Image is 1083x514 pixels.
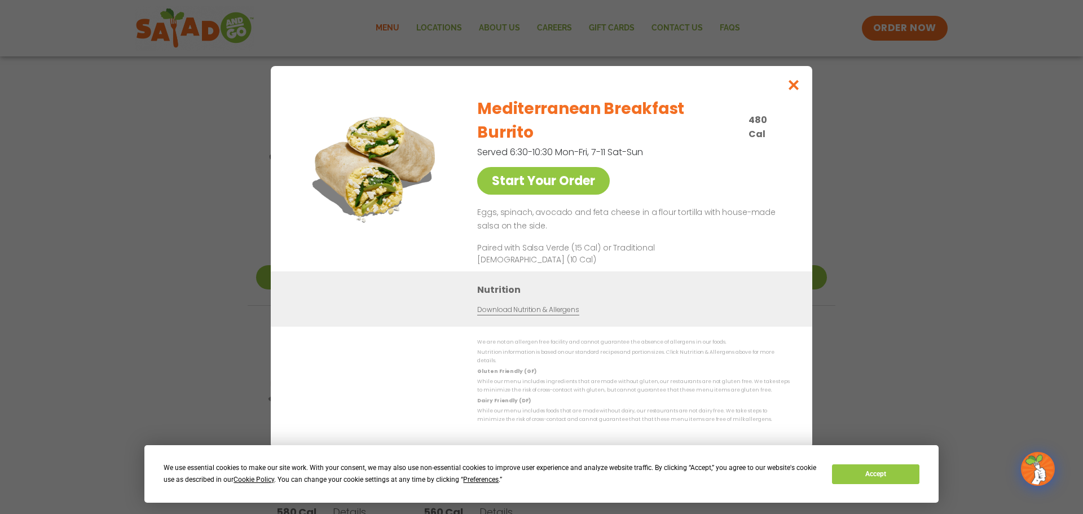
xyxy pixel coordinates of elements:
p: While our menu includes foods that are made without dairy, our restaurants are not dairy free. We... [477,407,790,424]
button: Close modal [776,66,812,104]
p: While our menu includes ingredients that are made without gluten, our restaurants are not gluten ... [477,377,790,395]
span: Preferences [463,476,499,484]
p: Served 6:30-10:30 Mon-Fri, 7-11 Sat-Sun [477,145,731,159]
img: wpChatIcon [1022,453,1054,485]
p: Eggs, spinach, avocado and feta cheese in a flour tortilla with house-made salsa on the side. [477,206,785,233]
p: We are not an allergen free facility and cannot guarantee the absence of allergens in our foods. [477,338,790,346]
p: 480 Cal [749,113,785,141]
strong: Dairy Friendly (DF) [477,397,530,403]
h3: Nutrition [477,282,795,296]
h2: Mediterranean Breakfast Burrito [477,97,742,144]
strong: Gluten Friendly (GF) [477,367,536,374]
button: Accept [832,464,919,484]
a: Start Your Order [477,167,610,195]
span: Cookie Policy [234,476,274,484]
div: We use essential cookies to make our site work. With your consent, we may also use non-essential ... [164,462,818,486]
a: Download Nutrition & Allergens [477,304,579,315]
img: Featured product photo for Mediterranean Breakfast Burrito [296,89,454,247]
p: Paired with Salsa Verde (15 Cal) or Traditional [DEMOGRAPHIC_DATA] (10 Cal) [477,241,686,265]
p: Nutrition information is based on our standard recipes and portion sizes. Click Nutrition & Aller... [477,348,790,366]
div: Cookie Consent Prompt [144,445,939,503]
